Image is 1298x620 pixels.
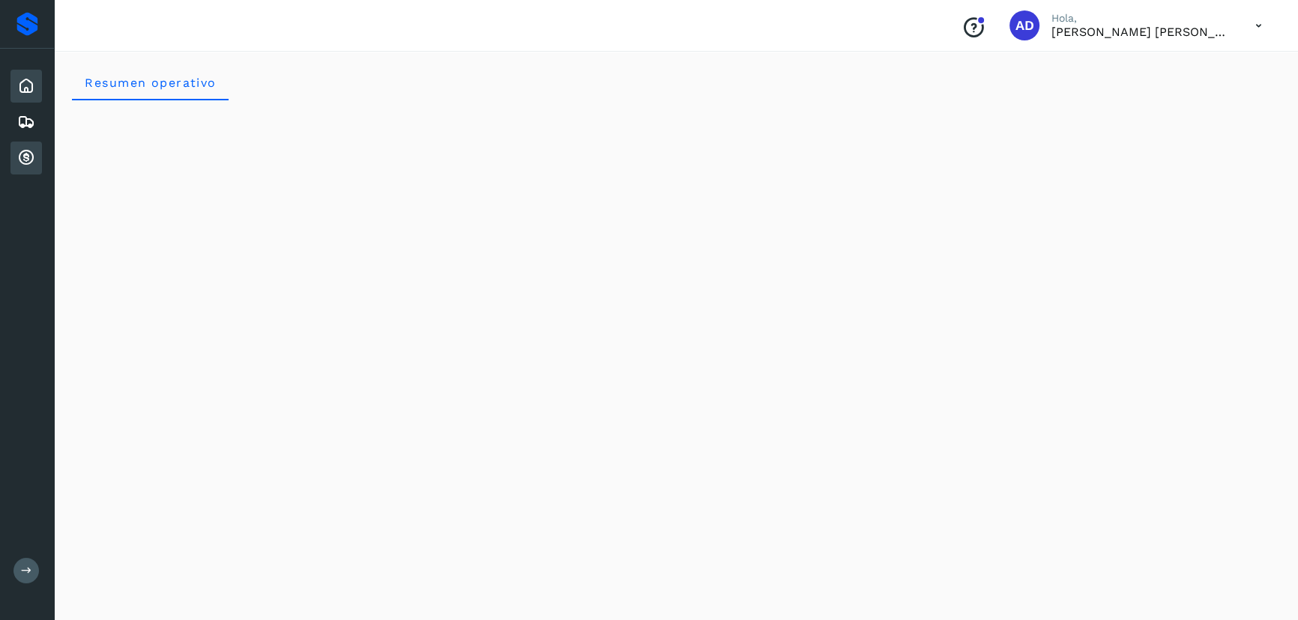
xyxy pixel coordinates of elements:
div: Inicio [10,70,42,103]
p: Hola, [1051,12,1231,25]
div: Cuentas por cobrar [10,142,42,174]
div: Embarques [10,106,42,139]
p: ALMA DELIA CASTAÑEDA MERCADO [1051,25,1231,39]
span: Resumen operativo [84,76,217,90]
